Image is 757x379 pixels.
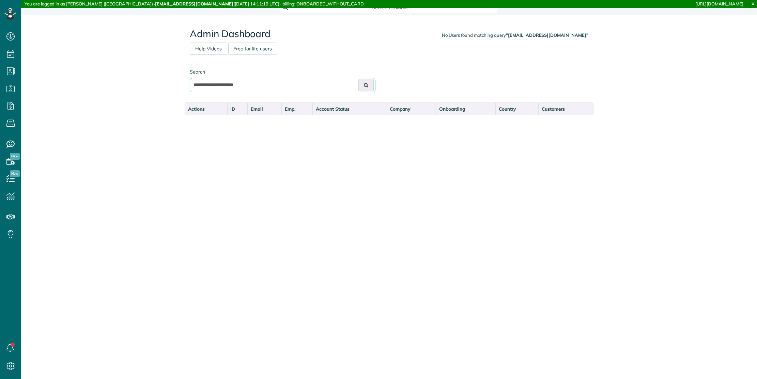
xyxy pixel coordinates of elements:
h2: Admin Dashboard [190,29,588,39]
div: Emp. [285,106,310,112]
a: Free for life users [228,43,277,55]
div: ID [230,106,245,112]
div: Actions [188,106,224,112]
strong: "[EMAIL_ADDRESS][DOMAIN_NAME]" [506,32,588,38]
div: Account Status [316,106,384,112]
strong: [EMAIL_ADDRESS][DOMAIN_NAME] [155,1,233,6]
label: Search [190,68,375,75]
div: Country [499,106,536,112]
div: Customers [542,106,590,112]
div: Onboarding [439,106,493,112]
a: Help Videos [190,43,227,55]
span: New [10,153,20,160]
div: No Users found matching query [442,32,588,38]
a: [URL][DOMAIN_NAME] [696,1,743,6]
div: Email [251,106,279,112]
span: New [10,170,20,177]
div: Company [390,106,433,112]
